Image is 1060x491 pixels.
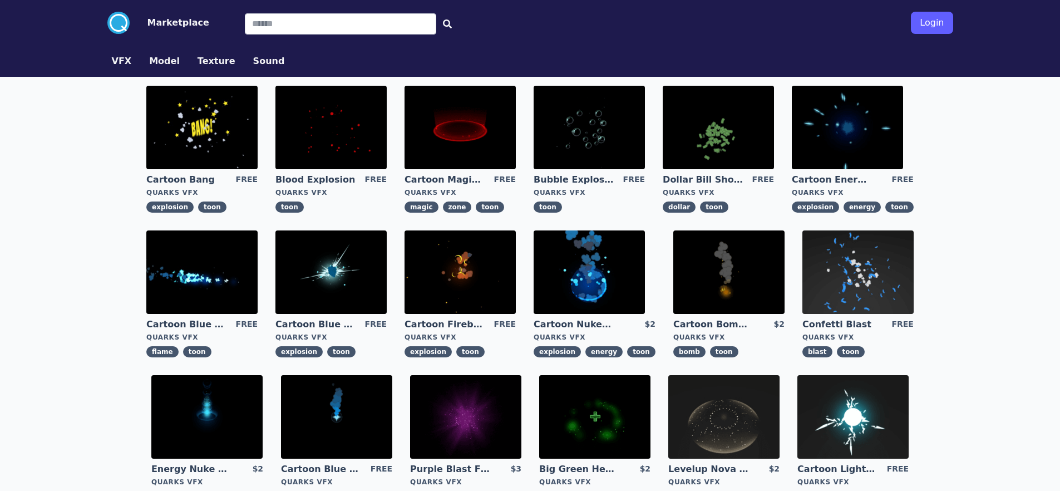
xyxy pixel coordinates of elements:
div: FREE [891,318,913,331]
div: FREE [494,318,516,331]
span: magic [405,202,438,213]
div: FREE [752,174,774,186]
img: imgAlt [410,375,521,459]
img: imgAlt [405,230,516,314]
div: FREE [494,174,516,186]
div: $2 [769,463,780,475]
img: imgAlt [534,230,645,314]
span: energy [585,346,623,357]
span: explosion [275,346,323,357]
span: toon [183,346,211,357]
a: Marketplace [130,16,209,30]
span: bomb [673,346,706,357]
div: Quarks VFX [146,333,258,342]
button: Marketplace [147,16,209,30]
div: Quarks VFX [405,333,516,342]
div: $2 [773,318,784,331]
img: imgAlt [405,86,516,169]
a: Cartoon Nuke Energy Explosion [534,318,614,331]
div: FREE [891,174,913,186]
img: imgAlt [802,230,914,314]
span: dollar [663,202,696,213]
span: blast [802,346,832,357]
img: imgAlt [275,86,387,169]
button: Login [911,12,953,34]
div: Quarks VFX [151,478,263,487]
div: FREE [236,318,258,331]
div: $2 [644,318,655,331]
img: imgAlt [663,86,774,169]
div: FREE [365,174,387,186]
a: Cartoon Blue Gas Explosion [275,318,356,331]
a: Cartoon Lightning Ball [797,463,877,475]
div: Quarks VFX [281,478,392,487]
a: Energy Nuke Muzzle Flash [151,463,231,475]
a: Login [911,7,953,38]
div: Quarks VFX [792,188,914,197]
span: toon [198,202,226,213]
a: Blood Explosion [275,174,356,186]
div: Quarks VFX [534,333,655,342]
a: Cartoon Bang [146,174,226,186]
div: Quarks VFX [410,478,521,487]
a: Purple Blast Fireworks [410,463,490,475]
span: explosion [534,346,581,357]
a: Cartoon Fireball Explosion [405,318,485,331]
div: Quarks VFX [405,188,516,197]
button: Model [149,55,180,68]
span: toon [275,202,304,213]
img: imgAlt [792,86,903,169]
a: Confetti Blast [802,318,882,331]
div: FREE [623,174,645,186]
img: imgAlt [673,230,785,314]
a: Cartoon Bomb Fuse [673,318,753,331]
span: toon [700,202,728,213]
button: Texture [198,55,235,68]
a: Bubble Explosion [534,174,614,186]
div: Quarks VFX [663,188,774,197]
a: Model [140,55,189,68]
span: explosion [792,202,839,213]
a: Big Green Healing Effect [539,463,619,475]
div: Quarks VFX [275,188,387,197]
img: imgAlt [281,375,392,459]
span: zone [443,202,472,213]
div: Quarks VFX [275,333,387,342]
div: Quarks VFX [673,333,785,342]
span: flame [146,346,179,357]
input: Search [245,13,436,35]
span: explosion [146,202,194,213]
span: toon [885,202,914,213]
img: imgAlt [534,86,645,169]
img: imgAlt [146,230,258,314]
button: Sound [253,55,285,68]
span: toon [627,346,655,357]
span: toon [456,346,485,357]
a: Cartoon Blue Flamethrower [146,318,226,331]
div: Quarks VFX [534,188,645,197]
a: Dollar Bill Shower [663,174,743,186]
div: $2 [640,463,650,475]
a: Sound [244,55,294,68]
div: FREE [887,463,909,475]
span: toon [327,346,356,357]
span: explosion [405,346,452,357]
img: imgAlt [668,375,780,459]
a: Cartoon Blue Flare [281,463,361,475]
div: Quarks VFX [802,333,914,342]
a: VFX [103,55,141,68]
span: toon [534,202,562,213]
div: Quarks VFX [146,188,258,197]
a: Cartoon Magic Zone [405,174,485,186]
span: toon [837,346,865,357]
div: $2 [253,463,263,475]
img: imgAlt [797,375,909,459]
div: FREE [371,463,392,475]
div: FREE [236,174,258,186]
button: VFX [112,55,132,68]
a: Cartoon Energy Explosion [792,174,872,186]
span: energy [844,202,881,213]
div: Quarks VFX [668,478,780,487]
span: toon [710,346,738,357]
img: imgAlt [146,86,258,169]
